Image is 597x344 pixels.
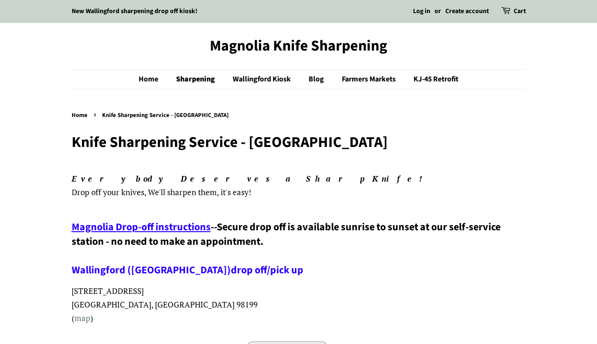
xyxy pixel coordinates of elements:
[226,70,300,89] a: Wallingford Kiosk
[72,220,501,278] span: Secure drop off is available sunrise to sunset at our self-service station - no need to make an a...
[72,187,144,198] span: Drop off your knives
[335,70,405,89] a: Farmers Markets
[435,6,441,17] li: or
[72,285,258,323] span: [STREET_ADDRESS] [GEOGRAPHIC_DATA], [GEOGRAPHIC_DATA] 98199 ( )
[231,263,303,278] a: drop off/pick up
[514,6,526,17] a: Cart
[139,70,168,89] a: Home
[72,110,526,121] nav: breadcrumbs
[72,263,231,278] a: Wallingford ([GEOGRAPHIC_DATA])
[74,313,90,323] a: map
[406,70,458,89] a: KJ-45 Retrofit
[413,7,430,16] a: Log in
[72,37,526,55] a: Magnolia Knife Sharpening
[302,70,333,89] a: Blog
[72,7,198,16] a: New Wallingford sharpening drop off kiosk!
[169,70,224,89] a: Sharpening
[72,220,211,234] a: Magnolia Drop-off instructions
[72,172,526,199] p: , We'll sharpen them, it's easy!
[445,7,489,16] a: Create account
[94,109,98,120] span: ›
[72,111,90,119] a: Home
[102,111,231,119] span: Knife Sharpening Service - [GEOGRAPHIC_DATA]
[211,220,217,234] span: --
[72,133,526,151] h1: Knife Sharpening Service - [GEOGRAPHIC_DATA]
[72,173,430,184] em: Everybody Deserves a Sharp Knife!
